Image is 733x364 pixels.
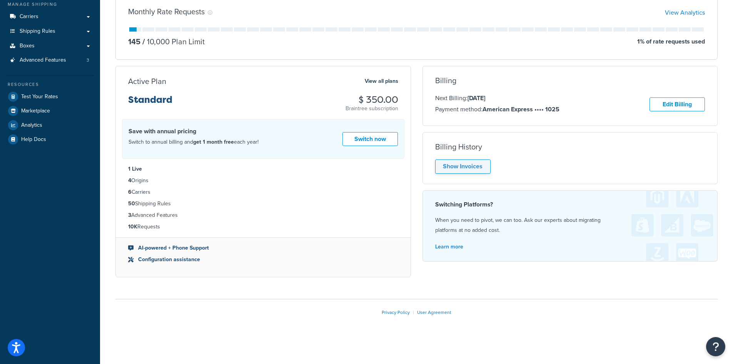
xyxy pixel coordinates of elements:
[21,136,46,143] span: Help Docs
[435,243,463,251] a: Learn more
[435,76,456,85] h3: Billing
[6,104,94,118] a: Marketplace
[20,13,38,20] span: Carriers
[6,133,94,146] a: Help Docs
[193,138,234,146] strong: get 1 month free
[128,223,137,231] strong: 10K
[346,95,398,105] h3: $ 350.00
[129,137,259,147] p: Switch to annual billing and each year!
[6,118,94,132] a: Analytics
[706,337,725,356] button: Open Resource Center
[128,200,135,208] strong: 50
[128,223,398,231] li: Requests
[128,165,142,173] strong: 1 Live
[342,132,398,146] a: Switch now
[650,97,705,112] a: Edit Billing
[382,309,410,316] a: Privacy Policy
[483,105,559,114] strong: American Express •••• 1025
[6,53,94,67] li: Advanced Features
[435,159,491,174] a: Show Invoices
[128,95,172,111] h3: Standard
[128,244,398,252] li: AI-powered + Phone Support
[6,10,94,24] a: Carriers
[129,127,259,136] h4: Save with annual pricing
[413,309,414,316] span: |
[468,94,485,102] strong: [DATE]
[435,93,559,103] p: Next Billing:
[21,122,42,129] span: Analytics
[6,90,94,104] a: Test Your Rates
[365,76,398,86] a: View all plans
[435,143,482,151] h3: Billing History
[435,200,705,209] h4: Switching Platforms?
[128,211,131,219] strong: 3
[6,1,94,8] div: Manage Shipping
[665,8,705,17] a: View Analytics
[128,200,398,208] li: Shipping Rules
[142,36,145,47] span: /
[128,255,398,264] li: Configuration assistance
[128,36,140,47] p: 145
[6,81,94,88] div: Resources
[6,39,94,53] a: Boxes
[128,211,398,220] li: Advanced Features
[140,36,205,47] p: 10,000 Plan Limit
[21,94,58,100] span: Test Your Rates
[128,176,131,185] strong: 4
[20,57,66,64] span: Advanced Features
[87,57,89,64] span: 3
[128,77,166,86] h3: Active Plan
[128,176,398,185] li: Origins
[6,24,94,39] a: Shipping Rules
[435,215,705,235] p: When you need to pivot, we can too. Ask our experts about migrating platforms at no added cost.
[6,53,94,67] a: Advanced Features 3
[128,188,132,196] strong: 6
[637,36,705,47] p: 1 % of rate requests used
[128,7,205,16] h3: Monthly Rate Requests
[346,105,398,112] p: Braintree subscription
[417,309,451,316] a: User Agreement
[20,43,35,49] span: Boxes
[21,108,50,114] span: Marketplace
[128,188,398,196] li: Carriers
[435,104,559,114] p: Payment method:
[20,28,55,35] span: Shipping Rules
